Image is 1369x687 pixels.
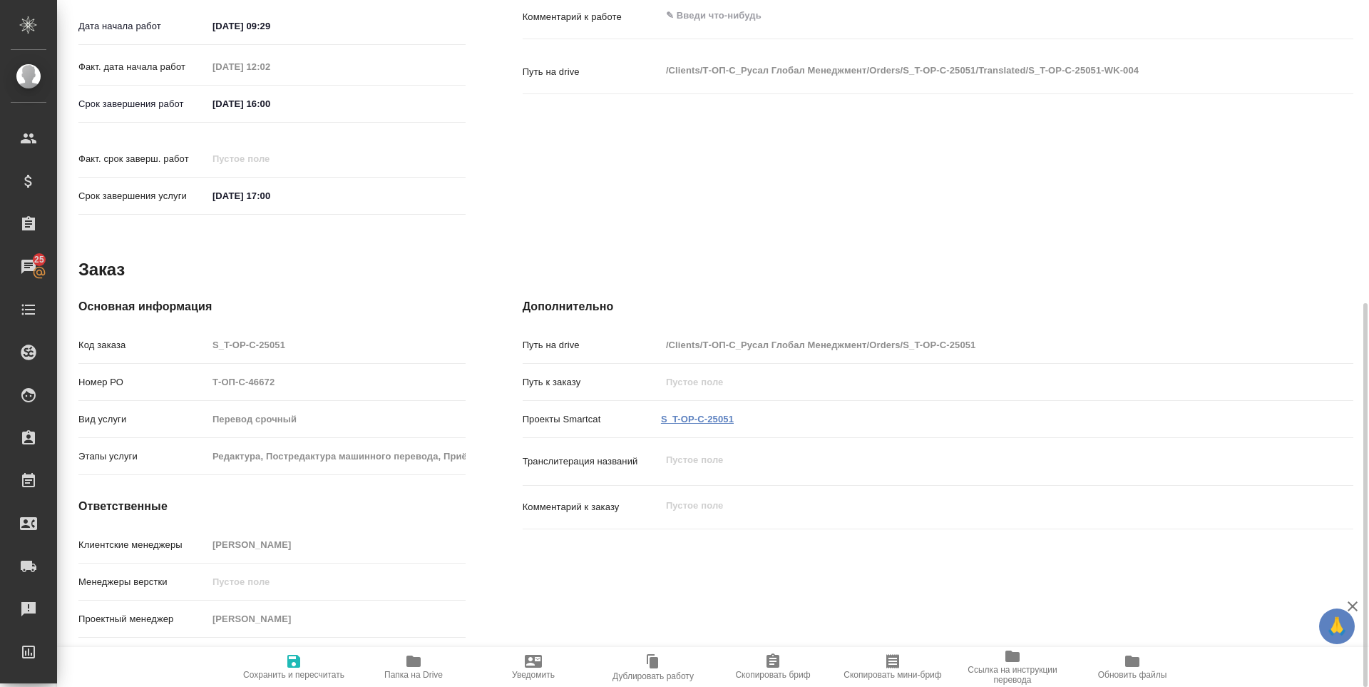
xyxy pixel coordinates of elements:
[473,647,593,687] button: Уведомить
[78,498,466,515] h4: Ответственные
[78,152,207,166] p: Факт. срок заверш. работ
[207,185,332,206] input: ✎ Введи что-нибудь
[207,609,466,629] input: Пустое поле
[961,665,1064,685] span: Ссылка на инструкции перевода
[384,670,443,680] span: Папка на Drive
[78,60,207,74] p: Факт. дата начала работ
[523,454,661,469] p: Транслитерация названий
[661,372,1284,392] input: Пустое поле
[78,189,207,203] p: Срок завершения услуги
[78,338,207,352] p: Код заказа
[593,647,713,687] button: Дублировать работу
[207,571,466,592] input: Пустое поле
[953,647,1072,687] button: Ссылка на инструкции перевода
[78,612,207,626] p: Проектный менеджер
[78,19,207,34] p: Дата начала работ
[661,414,734,424] a: S_T-OP-C-25051
[207,534,466,555] input: Пустое поле
[207,409,466,429] input: Пустое поле
[661,335,1284,355] input: Пустое поле
[234,647,354,687] button: Сохранить и пересчитать
[207,372,466,392] input: Пустое поле
[207,93,332,114] input: ✎ Введи что-нибудь
[612,671,694,681] span: Дублировать работу
[1319,609,1355,644] button: 🙏
[354,647,473,687] button: Папка на Drive
[207,148,332,169] input: Пустое поле
[207,446,466,467] input: Пустое поле
[713,647,833,687] button: Скопировать бриф
[512,670,555,680] span: Уведомить
[833,647,953,687] button: Скопировать мини-бриф
[844,670,941,680] span: Скопировать мини-бриф
[78,449,207,464] p: Этапы услуги
[523,10,661,24] p: Комментарий к работе
[78,375,207,390] p: Номер РО
[78,538,207,552] p: Клиентские менеджеры
[735,670,810,680] span: Скопировать бриф
[78,412,207,427] p: Вид услуги
[243,670,344,680] span: Сохранить и пересчитать
[4,249,53,285] a: 25
[1325,611,1349,641] span: 🙏
[207,16,332,36] input: ✎ Введи что-нибудь
[523,412,661,427] p: Проекты Smartcat
[523,65,661,79] p: Путь на drive
[78,575,207,589] p: Менеджеры верстки
[523,375,661,390] p: Путь к заказу
[78,97,207,111] p: Срок завершения работ
[661,58,1284,83] textarea: /Clients/Т-ОП-С_Русал Глобал Менеджмент/Orders/S_T-OP-C-25051/Translated/S_T-OP-C-25051-WK-004
[1098,670,1167,680] span: Обновить файлы
[523,298,1353,315] h4: Дополнительно
[207,56,332,77] input: Пустое поле
[78,298,466,315] h4: Основная информация
[78,258,125,281] h2: Заказ
[207,335,466,355] input: Пустое поле
[523,500,661,514] p: Комментарий к заказу
[26,253,53,267] span: 25
[523,338,661,352] p: Путь на drive
[1072,647,1192,687] button: Обновить файлы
